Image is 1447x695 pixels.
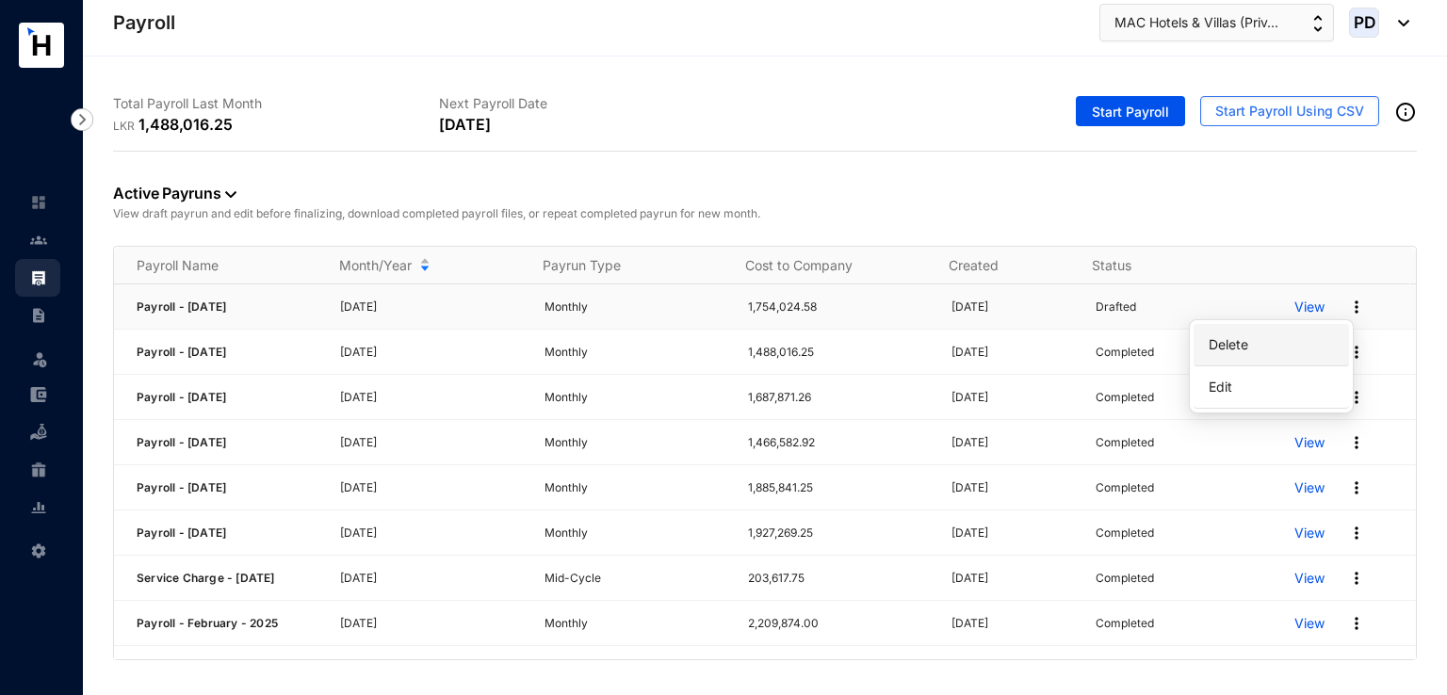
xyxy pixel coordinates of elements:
img: expense-unselected.2edcf0507c847f3e9e96.svg [30,386,47,403]
p: 1,885,841.25 [748,478,929,497]
th: Payrun Type [520,247,723,284]
p: Monthly [545,478,725,497]
p: Monthly [545,433,725,452]
p: [DATE] [340,298,521,316]
li: Expenses [15,376,60,413]
span: Payroll - [DATE] [137,299,226,314]
p: Completed [1096,478,1154,497]
p: Total Payroll Last Month [113,94,439,113]
img: nav-icon-right.af6afadce00d159da59955279c43614e.svg [71,108,93,131]
img: loan-unselected.d74d20a04637f2d15ab5.svg [30,424,47,441]
a: View [1294,433,1325,452]
p: [DATE] [340,569,521,588]
span: MAC Hotels & Villas (Priv... [1114,12,1278,33]
p: Completed [1096,614,1154,633]
p: [DATE] [951,478,1073,497]
img: report-unselected.e6a6b4230fc7da01f883.svg [30,499,47,516]
img: more.27664ee4a8faa814348e188645a3c1fc.svg [1347,433,1366,452]
img: dropdown-black.8e83cc76930a90b1a4fdb6d089b7bf3a.svg [225,191,236,198]
a: Active Payruns [113,184,236,202]
p: Monthly [545,614,725,633]
p: 1,488,016.25 [748,343,929,362]
p: [DATE] [340,478,521,497]
p: [DATE] [439,113,490,136]
li: Reports [15,489,60,526]
p: Edit [1205,371,1338,403]
p: 1,754,024.58 [748,298,929,316]
img: more.27664ee4a8faa814348e188645a3c1fc.svg [1347,569,1366,588]
img: info-outined.c2a0bb1115a2853c7f4cb4062ec879bc.svg [1394,101,1417,123]
span: Payroll - [DATE] [137,345,226,359]
p: Mid-Cycle [545,569,725,588]
a: View [1294,524,1325,542]
p: Monthly [545,524,725,542]
p: 203,617.75 [748,569,929,588]
th: Payroll Name [114,247,317,284]
a: View [1294,298,1325,316]
span: Payroll - [DATE] [137,480,226,494]
p: [DATE] [340,433,521,452]
img: leave-unselected.2934df6273408c3f84d9.svg [30,349,49,368]
button: Start Payroll Using CSV [1200,96,1379,126]
img: more.27664ee4a8faa814348e188645a3c1fc.svg [1347,478,1366,497]
p: [DATE] [951,659,1073,678]
span: Payroll - February - 2025 [137,616,278,630]
p: Completed [1096,343,1154,362]
a: View [1294,659,1325,678]
a: View [1294,478,1325,497]
img: dropdown-black.8e83cc76930a90b1a4fdb6d089b7bf3a.svg [1389,20,1409,26]
th: Cost to Company [723,247,925,284]
span: Service Charge - [DATE] [137,571,275,585]
img: up-down-arrow.74152d26bf9780fbf563ca9c90304185.svg [1313,15,1323,32]
img: people-unselected.118708e94b43a90eceab.svg [30,232,47,249]
p: Drafted [1096,298,1136,316]
li: Contracts [15,297,60,334]
a: View [1294,569,1325,588]
li: Home [15,184,60,221]
p: Completed [1096,433,1154,452]
button: Start Payroll [1076,96,1185,126]
p: Completed [1096,388,1154,407]
span: PD [1353,14,1375,30]
p: [DATE] [340,388,521,407]
p: Delete [1205,329,1338,361]
span: Payroll - [DATE] [137,435,226,449]
span: Start Payroll [1092,103,1169,121]
a: View [1294,614,1325,633]
p: [DATE] [951,614,1073,633]
p: [DATE] [340,659,521,678]
th: Created [926,247,1069,284]
p: [DATE] [951,569,1073,588]
p: View draft payrun and edit before finalizing, download completed payroll files, or repeat complet... [113,204,1417,223]
img: contract-unselected.99e2b2107c0a7dd48938.svg [30,307,47,324]
p: 2,209,874.00 [748,614,929,633]
p: [DATE] [340,524,521,542]
th: Status [1069,247,1267,284]
span: Payroll - [DATE] [137,390,226,404]
li: Loan [15,413,60,451]
p: [DATE] [951,524,1073,542]
p: Completed [1096,524,1154,542]
p: Next Payroll Date [439,94,765,113]
p: 1,568,063.00 [748,659,929,678]
p: [DATE] [951,433,1073,452]
img: payroll.289672236c54bbec4828.svg [30,269,47,286]
p: [DATE] [951,343,1073,362]
img: gratuity-unselected.a8c340787eea3cf492d7.svg [30,461,47,478]
img: more.27664ee4a8faa814348e188645a3c1fc.svg [1347,343,1366,362]
span: Payroll - [DATE] [137,525,226,540]
p: Completed [1096,659,1154,678]
p: Monthly [545,298,725,316]
img: more.27664ee4a8faa814348e188645a3c1fc.svg [1347,298,1366,316]
p: [DATE] [951,298,1073,316]
span: Month/Year [339,256,412,275]
p: 1,488,016.25 [138,113,233,136]
p: 1,687,871.26 [748,388,929,407]
img: more.27664ee4a8faa814348e188645a3c1fc.svg [1347,659,1366,678]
